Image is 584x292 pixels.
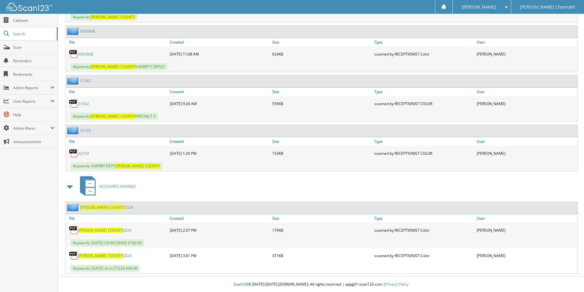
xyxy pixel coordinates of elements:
span: COUNTY [108,228,123,233]
a: File [66,88,168,96]
span: COUNTY [145,163,160,169]
span: COUNTY [120,114,135,119]
a: Size [271,88,373,96]
span: COUNTY [120,64,135,69]
div: scanned by RECEPTIONIST Color [373,249,475,262]
div: scanned by RECEPTIONIST Color [373,224,475,236]
span: Scan123 [234,282,248,287]
span: Admin Menu [13,126,50,131]
a: [PERSON_NAME] COUNTY2024 [78,228,132,233]
a: Created [168,38,271,46]
span: ACCOUNTS PAYABLE [99,184,136,189]
span: Keywords: [71,13,138,21]
div: [PERSON_NAME] [475,249,578,262]
a: 6003668 [80,28,95,34]
a: File [66,38,168,46]
div: 179KB [271,224,373,236]
span: COUNTY [110,205,125,210]
span: Search [13,31,54,36]
span: User Reports [13,99,50,104]
div: 733KB [271,147,373,159]
img: folder2.png [67,127,80,134]
span: Help [13,112,55,117]
iframe: Chat Widget [553,263,584,292]
img: PDF.png [69,226,78,235]
div: [DATE] 2:57 PM [168,224,271,236]
div: [PERSON_NAME] [475,224,578,236]
div: 555KB [271,97,373,110]
span: [PERSON_NAME] [90,114,119,119]
span: [PERSON_NAME] [90,14,119,20]
a: Created [168,214,271,222]
img: folder2.png [67,203,80,211]
a: User [475,137,578,146]
a: 6003668 [78,51,93,57]
a: 32193 [78,151,89,156]
span: Keywords: SHERIFF'S OFFICE [71,63,167,70]
a: Type [373,88,475,96]
span: [PERSON_NAME] Chevrolet [520,5,575,9]
a: Created [168,137,271,146]
img: PDF.png [69,49,78,59]
img: scan123-logo-white.svg [6,3,52,11]
span: [PERSON_NAME] [78,228,107,233]
div: [PERSON_NAME] [475,97,578,110]
a: Created [168,88,271,96]
a: Size [271,214,373,222]
span: Admin Reports [13,85,50,90]
span: COUNTY [120,14,135,20]
div: © [DATE]-[DATE] [DOMAIN_NAME]. All rights reserved | appg01-scan123-com | [58,277,584,292]
span: [PERSON_NAME] [115,163,144,169]
img: folder2.png [67,27,80,35]
a: 31342 [78,101,89,106]
a: User [475,88,578,96]
div: 371KB [271,249,373,262]
a: Size [271,38,373,46]
div: scanned by RECEPTIONIST COLOR [373,147,475,159]
div: [DATE] 11:08 AM [168,48,271,60]
span: Keywords: SHERIFF DEPT [71,162,162,169]
img: PDF.png [69,149,78,158]
span: Scan [13,45,55,50]
a: Size [271,137,373,146]
span: Keywords: PRECINCT 4 [71,113,158,120]
a: Type [373,137,475,146]
a: User [475,38,578,46]
a: 32193 [80,128,91,133]
div: [PERSON_NAME] [475,147,578,159]
div: scanned by RECEPTIONIST Color [373,48,475,60]
span: [PERSON_NAME] [78,253,107,258]
img: folder2.png [67,77,80,85]
span: Announcements [13,139,55,144]
a: [PERSON_NAME] COUNTY2024 [78,253,132,258]
span: COUNTY [108,253,123,258]
div: [DATE] 3:01 PM [168,249,271,262]
div: 624KB [271,48,373,60]
a: File [66,214,168,222]
img: PDF.png [69,251,78,260]
div: [DATE] 9:20 AM [168,97,271,110]
span: [PERSON_NAME] [90,64,119,69]
span: [PERSON_NAME] [80,205,109,210]
div: [DATE] 1:20 PM [168,147,271,159]
span: Cabinets [13,18,55,23]
span: Keywords: [DATE] CK NO.56433 $100.00 [71,239,144,246]
a: 31342 [80,78,91,83]
a: Type [373,38,475,46]
a: Type [373,214,475,222]
span: Bookmarks [13,72,55,77]
div: [PERSON_NAME] [475,48,578,60]
span: Keywords: [DATE] ck no.57229 $34.99 [71,265,140,272]
span: [PERSON_NAME] [462,5,496,9]
img: PDF.png [69,99,78,108]
a: Privacy Policy [385,282,408,287]
span: Reminders [13,58,55,63]
a: [PERSON_NAME] COUNTY2024 [80,205,133,210]
a: File [66,137,168,146]
a: ACCOUNTS PAYABLE [76,174,136,199]
div: scanned by RECEPTIONIST COLOR [373,97,475,110]
a: User [475,214,578,222]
